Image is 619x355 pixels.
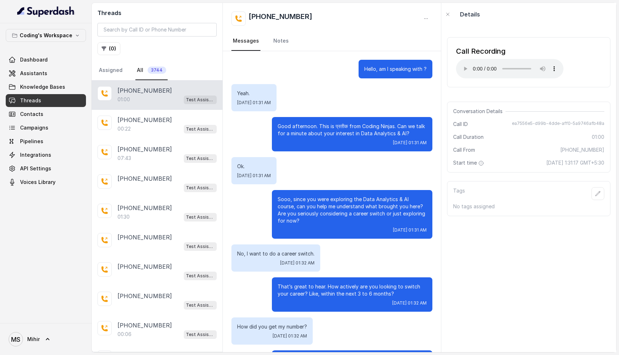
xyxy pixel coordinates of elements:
[6,121,86,134] a: Campaigns
[97,61,217,80] nav: Tabs
[280,260,315,266] span: [DATE] 01:32 AM
[117,292,172,300] p: [PHONE_NUMBER]
[97,23,217,37] input: Search by Call ID or Phone Number
[453,133,484,141] span: Call Duration
[20,165,51,172] span: API Settings
[117,262,172,271] p: [PHONE_NUMBER]
[17,6,75,17] img: light.svg
[278,123,427,137] p: Good afternoon. This is प्रतीक from Coding Ninjas. Can we talk for a minute about your interest i...
[97,9,217,17] h2: Threads
[117,174,172,183] p: [PHONE_NUMBER]
[6,162,86,175] a: API Settings
[20,56,48,63] span: Dashboard
[20,138,43,145] span: Pipelines
[6,176,86,189] a: Voices Library
[117,145,172,154] p: [PHONE_NUMBER]
[6,329,86,349] a: Mihir
[186,214,215,221] p: Test Assistant- 2
[392,300,427,306] span: [DATE] 01:32 AM
[6,149,86,161] a: Integrations
[20,70,47,77] span: Assistants
[117,321,172,330] p: [PHONE_NUMBER]
[11,336,20,343] text: MS
[117,233,172,242] p: [PHONE_NUMBER]
[20,97,41,104] span: Threads
[512,121,604,128] span: ea7556e5-d99b-4dde-aff0-5a9746afb48a
[20,111,43,118] span: Contacts
[278,283,427,297] p: That’s great to hear. How actively are you looking to switch your career? Like, within the next 3...
[117,204,172,212] p: [PHONE_NUMBER]
[6,81,86,93] a: Knowledge Bases
[186,96,215,103] p: Test Assistant- 2
[117,125,131,132] p: 00:22
[453,146,475,154] span: Call From
[186,155,215,162] p: Test Assistant- 2
[186,243,215,250] p: Test Assistant-3
[237,163,271,170] p: Ok.
[186,331,215,338] p: Test Assistant-3
[20,31,72,40] p: Coding's Workspace
[456,59,563,78] audio: Your browser does not support the audio element.
[6,108,86,121] a: Contacts
[20,124,48,131] span: Campaigns
[560,146,604,154] span: [PHONE_NUMBER]
[231,31,260,51] a: Messages
[6,135,86,148] a: Pipelines
[27,336,40,343] span: Mihir
[460,10,480,19] p: Details
[97,42,120,55] button: (0)
[453,121,468,128] span: Call ID
[456,46,563,56] div: Call Recording
[272,31,290,51] a: Notes
[186,126,215,133] p: Test Assistant- 2
[117,116,172,124] p: [PHONE_NUMBER]
[20,179,56,186] span: Voices Library
[117,213,130,220] p: 01:30
[453,203,604,210] p: No tags assigned
[6,53,86,66] a: Dashboard
[249,11,312,26] h2: [PHONE_NUMBER]
[237,323,307,330] p: How did you get my number?
[6,94,86,107] a: Threads
[6,29,86,42] button: Coding's Workspace
[231,31,432,51] nav: Tabs
[237,173,271,179] span: [DATE] 01:31 AM
[453,159,485,166] span: Start time
[117,331,131,338] p: 00:06
[117,96,130,103] p: 01:00
[278,196,427,224] p: Sooo, since you were exploring the Data Analytics & AI course, can you help me understand what br...
[97,61,124,80] a: Assigned
[186,272,215,279] p: Test Assistant-3
[20,151,51,159] span: Integrations
[135,61,168,80] a: All3744
[117,86,172,95] p: [PHONE_NUMBER]
[6,67,86,80] a: Assistants
[546,159,604,166] span: [DATE] 1:31:17 GMT+5:30
[453,108,505,115] span: Conversation Details
[186,302,215,309] p: Test Assistant-3
[148,67,166,74] span: 3744
[237,90,271,97] p: Yeah.
[273,333,307,339] span: [DATE] 01:32 AM
[364,65,427,73] p: Hello, am I speaking with ?
[393,140,427,146] span: [DATE] 01:31 AM
[592,133,604,141] span: 01:00
[20,83,65,91] span: Knowledge Bases
[453,187,465,200] p: Tags
[186,184,215,191] p: Test Assistant-3
[237,100,271,106] span: [DATE] 01:31 AM
[393,227,427,233] span: [DATE] 01:31 AM
[237,250,315,257] p: No, I want to do a career switch.
[117,155,131,162] p: 07:43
